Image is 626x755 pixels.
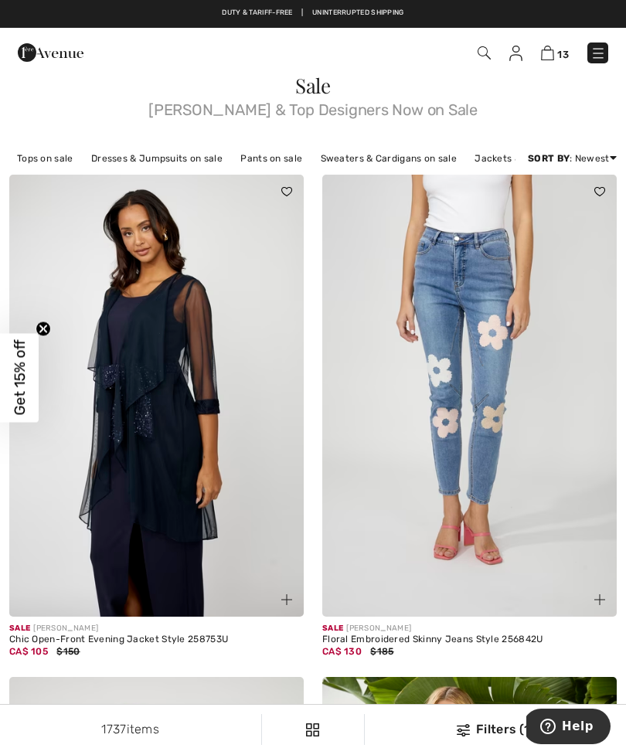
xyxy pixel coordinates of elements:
iframe: Opens a widget where you can find more information [526,709,611,747]
div: Filters (1) [374,720,617,739]
a: Pants on sale [233,148,310,168]
span: CA$ 105 [9,646,48,657]
img: Shopping Bag [541,46,554,60]
img: Filters [457,724,470,736]
div: Chic Open-Front Evening Jacket Style 258753U [9,634,304,645]
span: [PERSON_NAME] & Top Designers Now on Sale [9,96,617,117]
a: 1ère Avenue [18,44,83,59]
span: Sale [322,624,343,633]
img: Floral Embroidered Skinny Jeans Style 256842U. Blue [322,175,617,617]
span: 1737 [101,722,126,736]
img: plus_v2.svg [281,594,292,605]
span: $185 [370,646,393,657]
span: 13 [557,49,569,60]
a: Tops on sale [9,148,81,168]
img: heart_black_full.svg [594,187,605,196]
div: Floral Embroidered Skinny Jeans Style 256842U [322,634,617,645]
img: 1ère Avenue [18,37,83,68]
img: heart_black_full.svg [281,187,292,196]
a: Sweaters & Cardigans on sale [313,148,464,168]
a: Jackets & Blazers on sale [467,148,600,168]
span: Get 15% off [11,340,29,416]
span: Sale [295,72,331,99]
img: Filters [306,723,319,736]
div: : Newest [528,151,617,165]
span: CA$ 130 [322,646,362,657]
button: Close teaser [36,321,51,336]
img: Chic Open-Front Evening Jacket Style 258753U. Navy [9,175,304,617]
div: [PERSON_NAME] [322,623,617,634]
a: 13 [541,43,569,62]
a: Dresses & Jumpsuits on sale [83,148,230,168]
span: Sale [9,624,30,633]
img: plus_v2.svg [594,594,605,605]
div: [PERSON_NAME] [9,623,304,634]
img: My Info [509,46,522,61]
strong: Sort By [528,153,570,164]
img: Menu [590,46,606,61]
span: $150 [56,646,80,657]
img: Search [478,46,491,60]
